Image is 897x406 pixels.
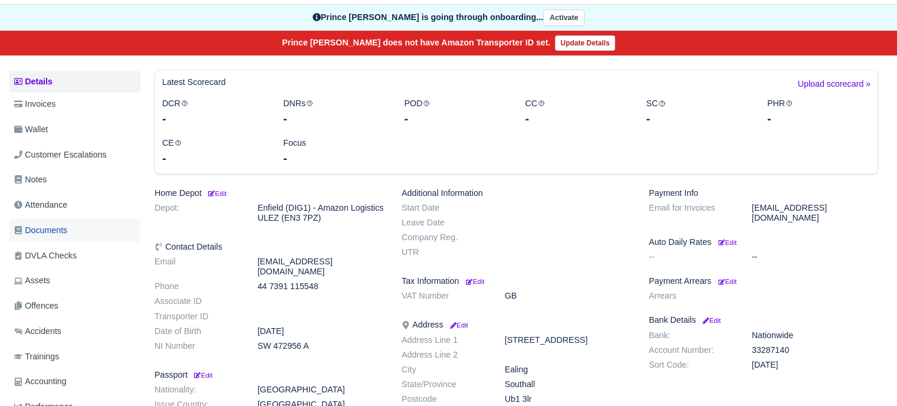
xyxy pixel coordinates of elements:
[701,317,721,324] small: Edit
[146,385,249,395] dt: Nationality:
[155,188,384,198] h6: Home Depot
[466,278,484,285] small: Edit
[162,110,265,127] div: -
[718,278,737,285] small: Edit
[640,330,743,340] dt: Bank:
[516,97,637,127] div: CC
[9,118,140,141] a: Wallet
[162,77,226,87] h6: Latest Scorecard
[496,394,640,404] dd: Ub1 3lr
[496,379,640,389] dd: Southall
[393,291,496,301] dt: VAT Number
[838,349,897,406] iframe: Chat Widget
[14,198,67,212] span: Attendance
[743,360,887,370] dd: [DATE]
[640,291,743,301] dt: Arrears
[395,97,516,127] div: POD
[555,35,615,51] a: Update Details
[649,188,878,198] h6: Payment Info
[640,203,743,223] dt: Email for Invoices
[9,244,140,267] a: DVLA Checks
[716,276,737,286] a: Edit
[14,173,47,186] span: Notes
[496,291,640,301] dd: GB
[393,203,496,213] dt: Start Date
[249,203,393,223] dd: Enfield (DIG1) - Amazon Logistics ULEZ (EN3 7PZ)
[9,143,140,166] a: Customer Escalations
[249,326,393,336] dd: [DATE]
[146,312,249,322] dt: Transporter ID
[155,242,384,252] h6: Contact Details
[393,218,496,228] dt: Leave Date
[649,315,878,325] h6: Bank Details
[274,136,395,166] div: Focus
[638,97,758,127] div: SC
[393,365,496,375] dt: City
[146,281,249,292] dt: Phone
[496,335,640,345] dd: [STREET_ADDRESS]
[393,233,496,243] dt: Company Reg.
[146,257,249,277] dt: Email
[14,97,55,111] span: Invoices
[393,247,496,257] dt: UTR
[153,97,274,127] div: DCR
[646,110,750,127] div: -
[192,372,212,379] small: Edit
[9,370,140,393] a: Accounting
[798,77,870,97] a: Upload scorecard »
[9,294,140,317] a: Offences
[404,110,507,127] div: -
[14,123,48,136] span: Wallet
[701,315,721,325] a: Edit
[402,276,631,286] h6: Tax Information
[9,219,140,242] a: Documents
[146,296,249,306] dt: Associate ID
[9,269,140,292] a: Assets
[743,330,887,340] dd: Nationwide
[192,370,212,379] a: Edit
[9,93,140,116] a: Invoices
[9,194,140,217] a: Attendance
[9,320,140,343] a: Accidents
[640,360,743,370] dt: Sort Code:
[14,299,58,313] span: Offences
[496,365,640,375] dd: Ealing
[393,335,496,345] dt: Address Line 1
[249,341,393,351] dd: SW 472956 A
[718,239,737,246] small: Edit
[464,276,484,286] a: Edit
[283,110,386,127] div: -
[649,276,878,286] h6: Payment Arrears
[14,148,107,162] span: Customer Escalations
[153,136,274,166] div: CE
[743,345,887,355] dd: 33287140
[206,190,226,197] small: Edit
[743,252,887,262] dd: --
[393,350,496,360] dt: Address Line 2
[393,379,496,389] dt: State/Province
[649,237,878,247] h6: Auto Daily Rates
[402,188,631,198] h6: Additional Information
[716,237,737,247] a: Edit
[640,345,743,355] dt: Account Number:
[543,9,584,27] button: Activate
[14,224,67,237] span: Documents
[249,281,393,292] dd: 44 7391 115548
[155,370,384,380] h6: Passport
[9,71,140,93] a: Details
[249,257,393,277] dd: [EMAIL_ADDRESS][DOMAIN_NAME]
[448,320,468,329] a: Edit
[393,394,496,404] dt: Postcode
[249,385,393,395] dd: [GEOGRAPHIC_DATA]
[14,274,50,287] span: Assets
[767,110,870,127] div: -
[525,110,628,127] div: -
[9,345,140,368] a: Trainings
[14,325,61,338] span: Accidents
[402,320,631,330] h6: Address
[162,150,265,166] div: -
[206,188,226,198] a: Edit
[274,97,395,127] div: DNRs
[640,252,743,262] dt: --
